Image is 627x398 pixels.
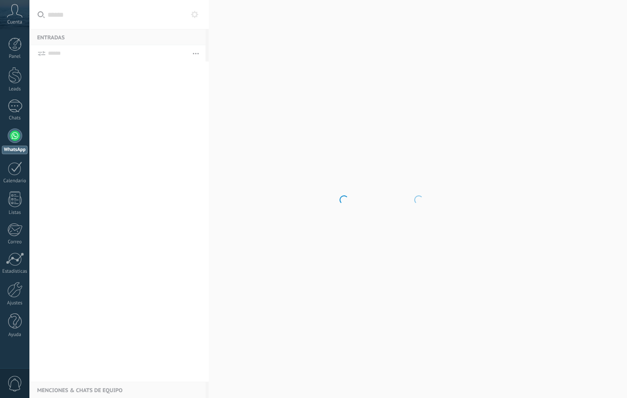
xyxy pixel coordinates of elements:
[2,178,28,184] div: Calendario
[2,332,28,338] div: Ayuda
[2,269,28,275] div: Estadísticas
[7,19,22,25] span: Cuenta
[2,239,28,245] div: Correo
[2,300,28,306] div: Ajustes
[2,146,28,154] div: WhatsApp
[2,115,28,121] div: Chats
[2,54,28,60] div: Panel
[2,210,28,216] div: Listas
[2,86,28,92] div: Leads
